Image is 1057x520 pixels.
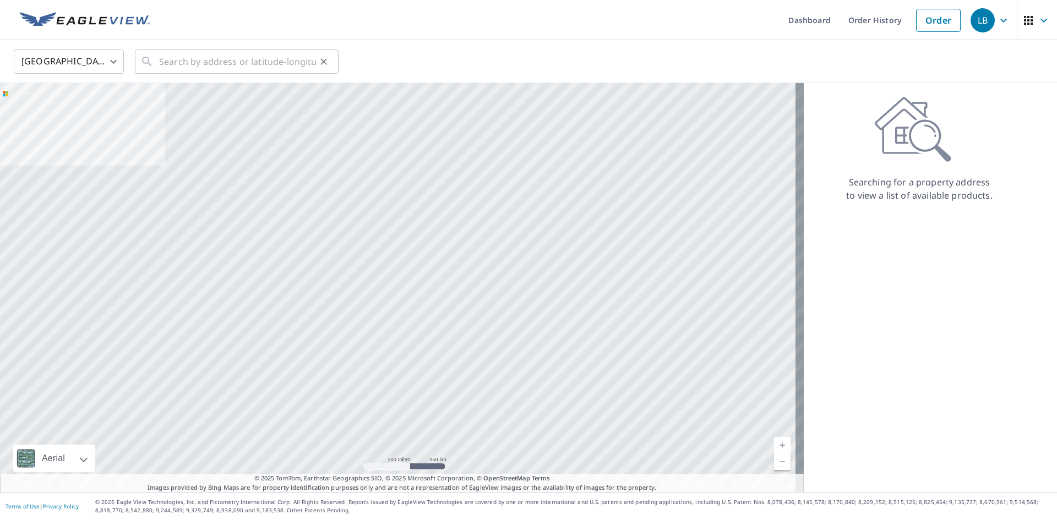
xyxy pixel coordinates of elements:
p: Searching for a property address to view a list of available products. [846,176,993,202]
a: OpenStreetMap [483,474,530,482]
a: Terms [532,474,550,482]
a: Order [916,9,961,32]
p: © 2025 Eagle View Technologies, Inc. and Pictometry International Corp. All Rights Reserved. Repo... [95,498,1051,514]
a: Current Level 5, Zoom In [774,437,791,453]
div: Aerial [39,445,68,472]
img: EV Logo [20,12,150,29]
p: | [6,503,79,510]
div: [GEOGRAPHIC_DATA] [14,46,124,77]
a: Current Level 5, Zoom Out [774,453,791,470]
button: Clear [316,54,331,69]
a: Terms of Use [6,502,40,510]
a: Privacy Policy [43,502,79,510]
input: Search by address or latitude-longitude [159,46,316,77]
div: LB [971,8,995,32]
div: Aerial [13,445,95,472]
span: © 2025 TomTom, Earthstar Geographics SIO, © 2025 Microsoft Corporation, © [254,474,550,483]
